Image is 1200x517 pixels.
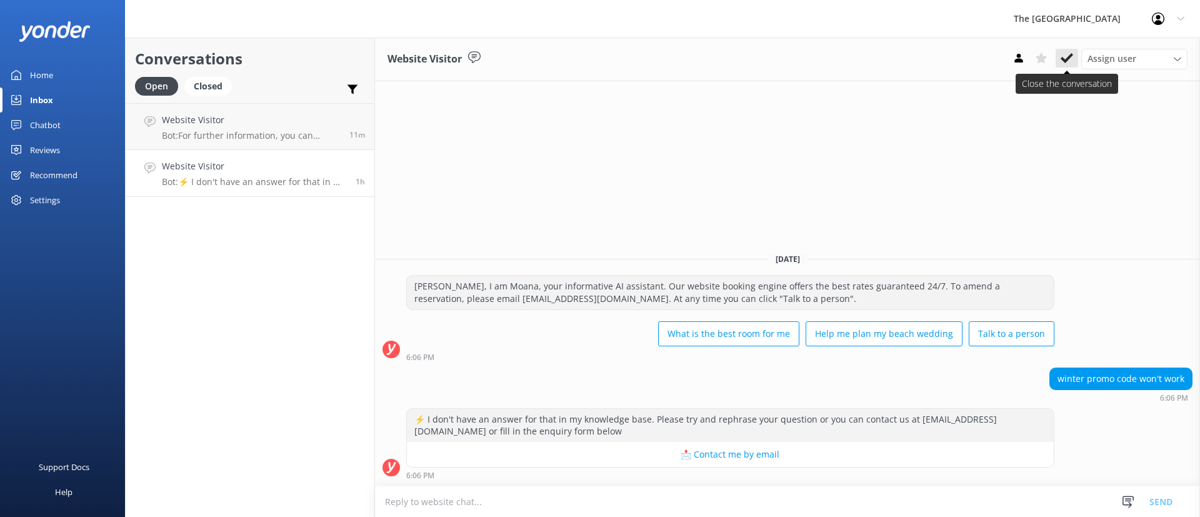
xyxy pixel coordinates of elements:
span: Assign user [1087,52,1136,66]
div: Recommend [30,163,77,188]
h2: Conversations [135,47,365,71]
div: Assign User [1081,49,1187,69]
div: winter promo code won't work [1050,368,1192,389]
div: [PERSON_NAME], I am Moana, your informative AI assistant. Our website booking engine offers the b... [407,276,1054,309]
button: 📩 Contact me by email [407,442,1054,467]
strong: 6:06 PM [1160,394,1188,402]
h4: Website Visitor [162,159,346,173]
div: Inbox [30,88,53,113]
a: Open [135,79,184,93]
p: Bot: For further information, you can contact us via email at [EMAIL_ADDRESS][DOMAIN_NAME]. [162,130,340,141]
div: Support Docs [39,454,89,479]
div: Settings [30,188,60,213]
span: Sep 07 2025 06:06pm (UTC -10:00) Pacific/Honolulu [356,176,365,187]
strong: 6:06 PM [406,472,434,479]
div: Help [55,479,72,504]
strong: 6:06 PM [406,354,434,361]
a: Closed [184,79,238,93]
button: Help me plan my beach wedding [806,321,962,346]
a: Website VisitorBot:For further information, you can contact us via email at [EMAIL_ADDRESS][DOMAI... [126,103,374,150]
img: yonder-white-logo.png [19,21,91,42]
button: Talk to a person [969,321,1054,346]
div: Chatbot [30,113,61,138]
div: Reviews [30,138,60,163]
div: Sep 07 2025 06:06pm (UTC -10:00) Pacific/Honolulu [1049,393,1192,402]
div: Closed [184,77,232,96]
span: [DATE] [768,254,807,264]
a: Website VisitorBot:⚡ I don't have an answer for that in my knowledge base. Please try and rephras... [126,150,374,197]
div: Sep 07 2025 06:06pm (UTC -10:00) Pacific/Honolulu [406,353,1054,361]
div: Home [30,63,53,88]
h3: Website Visitor [387,51,462,68]
span: Sep 07 2025 07:24pm (UTC -10:00) Pacific/Honolulu [349,129,365,140]
button: What is the best room for me [658,321,799,346]
div: Sep 07 2025 06:06pm (UTC -10:00) Pacific/Honolulu [406,471,1054,479]
div: ⚡ I don't have an answer for that in my knowledge base. Please try and rephrase your question or ... [407,409,1054,442]
div: Open [135,77,178,96]
p: Bot: ⚡ I don't have an answer for that in my knowledge base. Please try and rephrase your questio... [162,176,346,188]
h4: Website Visitor [162,113,340,127]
